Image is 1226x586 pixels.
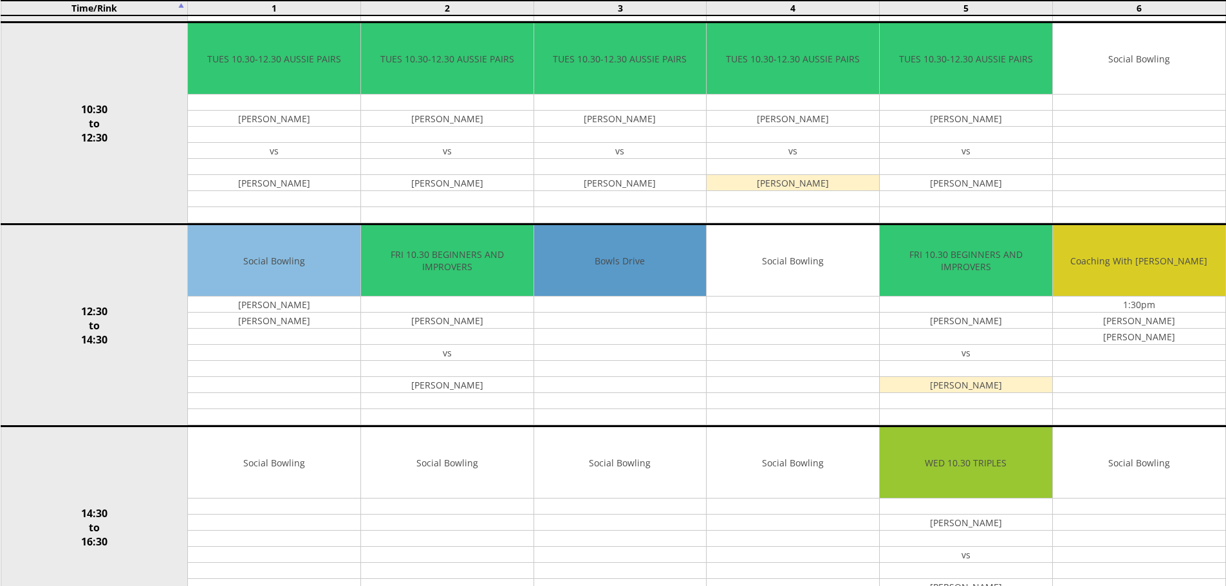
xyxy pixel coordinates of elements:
[880,345,1052,361] td: vs
[534,23,707,95] td: TUES 10.30-12.30 AUSSIE PAIRS
[361,225,534,297] td: FRI 10.30 BEGINNERS AND IMPROVERS
[534,1,707,15] td: 3
[1053,427,1225,499] td: Social Bowling
[361,143,534,159] td: vs
[880,175,1052,191] td: [PERSON_NAME]
[707,175,879,191] td: [PERSON_NAME]
[1,23,188,224] td: 10:30 to 12:30
[880,427,1052,499] td: WED 10.30 TRIPLES
[188,1,361,15] td: 1
[188,427,360,499] td: Social Bowling
[361,23,534,95] td: TUES 10.30-12.30 AUSSIE PAIRS
[880,225,1052,297] td: FRI 10.30 BEGINNERS AND IMPROVERS
[534,427,707,499] td: Social Bowling
[1053,297,1225,313] td: 1:30pm
[188,111,360,127] td: [PERSON_NAME]
[361,377,534,393] td: [PERSON_NAME]
[1053,225,1225,297] td: Coaching With [PERSON_NAME]
[1053,313,1225,329] td: [PERSON_NAME]
[880,1,1053,15] td: 5
[1053,23,1225,95] td: Social Bowling
[707,143,879,159] td: vs
[880,23,1052,95] td: TUES 10.30-12.30 AUSSIE PAIRS
[1052,1,1225,15] td: 6
[707,111,879,127] td: [PERSON_NAME]
[188,143,360,159] td: vs
[880,313,1052,329] td: [PERSON_NAME]
[534,111,707,127] td: [PERSON_NAME]
[361,427,534,499] td: Social Bowling
[534,143,707,159] td: vs
[707,1,880,15] td: 4
[361,175,534,191] td: [PERSON_NAME]
[188,175,360,191] td: [PERSON_NAME]
[707,225,879,297] td: Social Bowling
[188,23,360,95] td: TUES 10.30-12.30 AUSSIE PAIRS
[707,23,879,95] td: TUES 10.30-12.30 AUSSIE PAIRS
[1,1,188,15] td: Time/Rink
[361,313,534,329] td: [PERSON_NAME]
[880,111,1052,127] td: [PERSON_NAME]
[188,297,360,313] td: [PERSON_NAME]
[880,377,1052,393] td: [PERSON_NAME]
[361,111,534,127] td: [PERSON_NAME]
[1,224,188,426] td: 12:30 to 14:30
[880,143,1052,159] td: vs
[534,225,707,297] td: Bowls Drive
[707,427,879,499] td: Social Bowling
[188,313,360,329] td: [PERSON_NAME]
[361,345,534,361] td: vs
[880,515,1052,531] td: [PERSON_NAME]
[360,1,534,15] td: 2
[534,175,707,191] td: [PERSON_NAME]
[1053,329,1225,345] td: [PERSON_NAME]
[188,225,360,297] td: Social Bowling
[880,547,1052,563] td: vs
